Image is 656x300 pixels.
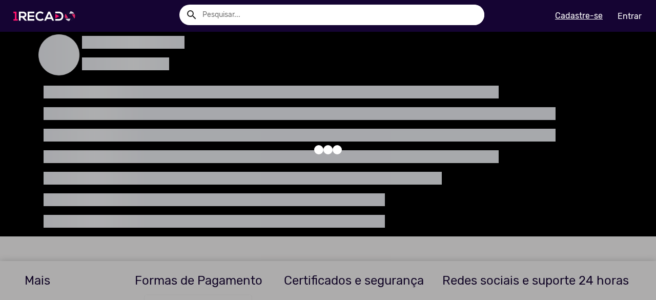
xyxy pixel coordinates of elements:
[195,5,484,25] input: Pesquisar...
[186,9,198,21] mat-icon: Example home icon
[182,5,200,23] button: Example home icon
[555,11,603,21] u: Cadastre-se
[611,7,648,25] a: Entrar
